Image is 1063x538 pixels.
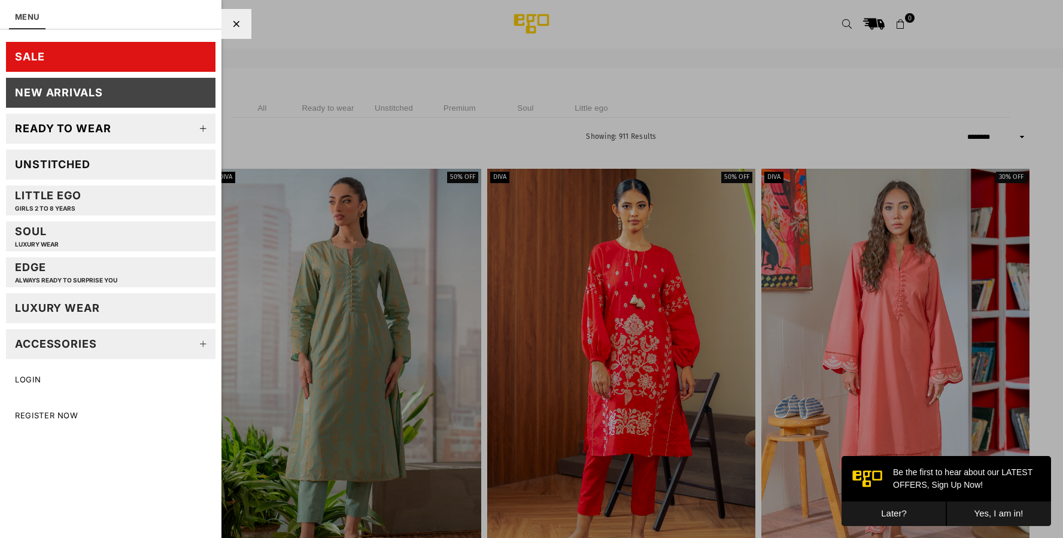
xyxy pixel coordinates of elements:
[6,186,215,215] a: Little EGOGIRLS 2 TO 8 YEARS
[221,9,251,39] div: Close Menu
[15,121,111,135] div: Ready to wear
[15,189,81,212] div: Little EGO
[15,12,40,22] a: MENU
[15,260,117,284] div: EDGE
[15,224,59,248] div: Soul
[6,221,215,251] a: SoulLUXURY WEAR
[15,86,103,99] div: New Arrivals
[6,78,215,108] a: New Arrivals
[6,42,215,72] a: SALE
[6,150,215,180] a: Unstitched
[15,157,90,171] div: Unstitched
[15,301,100,315] div: LUXURY WEAR
[15,50,45,63] div: SALE
[15,241,59,248] p: LUXURY WEAR
[6,257,215,287] a: EDGEAlways ready to surprise you
[842,456,1051,526] iframe: webpush-onsite
[6,293,215,323] a: LUXURY WEAR
[15,276,117,284] p: Always ready to surprise you
[6,329,215,359] a: Accessories
[6,114,215,144] a: Ready to wear
[6,401,215,431] a: Register Now
[15,337,97,351] div: Accessories
[15,205,81,212] p: GIRLS 2 TO 8 YEARS
[6,365,215,395] a: LOGIN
